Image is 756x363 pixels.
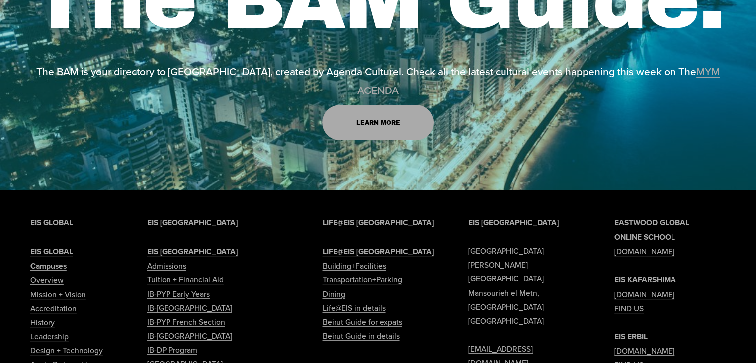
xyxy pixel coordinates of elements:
a: EIS [GEOGRAPHIC_DATA] [147,244,238,259]
a: Dining [322,287,345,301]
strong: EIS GLOBAL [30,217,73,228]
a: IB-PYP French Section [147,315,225,329]
strong: Campuses [30,260,67,272]
a: [DOMAIN_NAME] [614,287,674,301]
a: [DOMAIN_NAME] [614,244,674,258]
a: Tuition + Financial Aid [147,272,224,286]
a: Admissions [147,259,186,272]
strong: LIFE@EIS [GEOGRAPHIC_DATA] [322,217,433,228]
strong: EIS [GEOGRAPHIC_DATA] [147,246,238,257]
a: Transportation+Parking [322,272,402,286]
a: Campuses [30,259,67,273]
a: Learn more [322,105,433,140]
strong: LIFE@EIS [GEOGRAPHIC_DATA] [322,246,433,257]
a: IB-PYP Early Years [147,287,210,301]
strong: EIS [GEOGRAPHIC_DATA] [147,217,238,228]
a: Building+Facilities [322,259,386,272]
p: The BAM is your directory to [GEOGRAPHIC_DATA], created by Agenda Culturel. Check all the latest ... [30,62,726,99]
a: History [30,315,55,329]
strong: EIS GLOBAL [30,246,73,257]
a: Overview [30,273,64,287]
strong: EIS [GEOGRAPHIC_DATA] [468,217,559,228]
a: LIFE@EIS [GEOGRAPHIC_DATA] [322,244,433,259]
a: IB-DP Program [147,343,197,357]
a: IB-[GEOGRAPHIC_DATA] [147,329,232,343]
a: Life@EIS in details [322,301,385,315]
a: Accreditation [30,301,77,315]
a: MYM AGENDA [357,64,720,97]
a: Leadership [30,329,69,343]
strong: EIS ERBIL [614,331,648,342]
strong: EIS KAFARSHIMA [614,274,676,285]
a: Beirut Guide in details [322,329,399,343]
strong: EASTWOOD GLOBAL ONLINE SCHOOL [614,217,689,243]
a: EIS GLOBAL [30,244,73,259]
a: FIND US [614,301,644,315]
a: Design + Technology [30,343,103,357]
a: IB-[GEOGRAPHIC_DATA] [147,301,232,315]
a: [DOMAIN_NAME] [614,344,674,358]
a: Beirut Guide for expats [322,315,402,329]
a: Mission + Vision [30,287,86,301]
